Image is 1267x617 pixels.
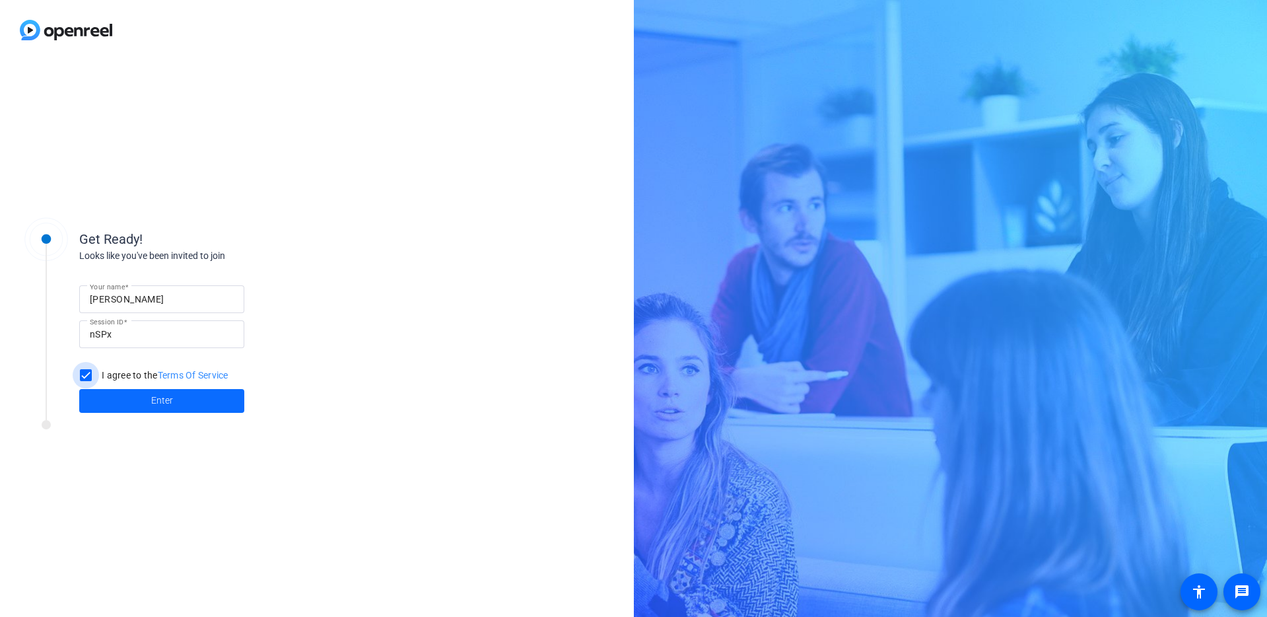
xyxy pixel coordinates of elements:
[79,249,343,263] div: Looks like you've been invited to join
[151,394,173,408] span: Enter
[79,229,343,249] div: Get Ready!
[158,370,228,381] a: Terms Of Service
[1191,584,1207,600] mat-icon: accessibility
[79,389,244,413] button: Enter
[1234,584,1250,600] mat-icon: message
[90,318,123,326] mat-label: Session ID
[99,369,228,382] label: I agree to the
[90,283,125,291] mat-label: Your name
